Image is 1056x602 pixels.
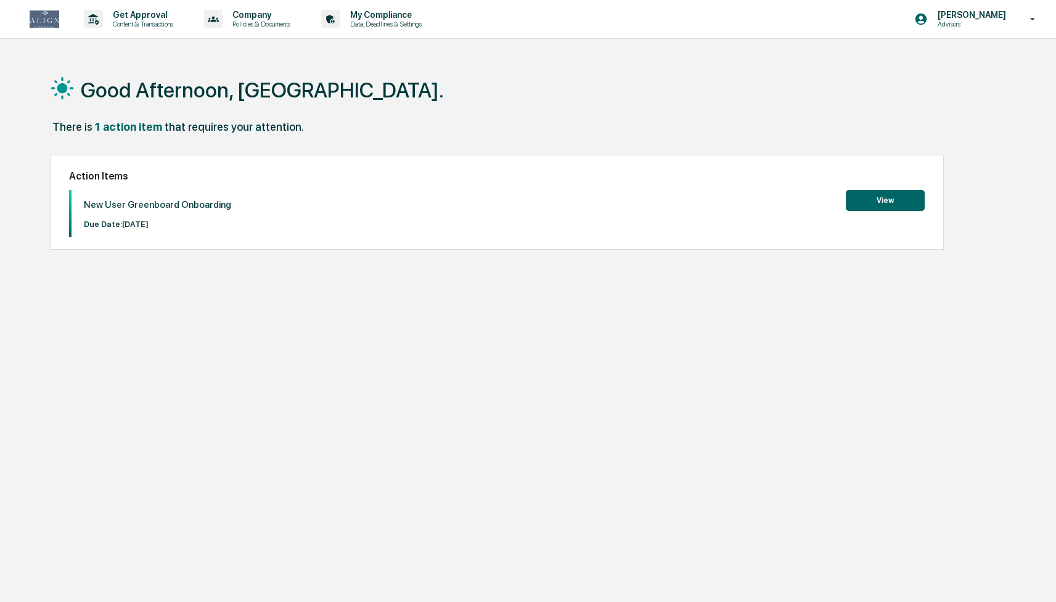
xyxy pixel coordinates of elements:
[103,20,179,28] p: Content & Transactions
[340,20,428,28] p: Data, Deadlines & Settings
[928,10,1012,20] p: [PERSON_NAME]
[84,199,231,210] p: New User Greenboard Onboarding
[69,170,925,182] h2: Action Items
[846,194,925,205] a: View
[846,190,925,211] button: View
[81,78,444,102] h1: Good Afternoon, [GEOGRAPHIC_DATA].
[95,120,162,133] div: 1 action item
[52,120,92,133] div: There is
[340,10,428,20] p: My Compliance
[928,20,1012,28] p: Advisors
[84,220,231,229] p: Due Date: [DATE]
[223,10,297,20] p: Company
[223,20,297,28] p: Policies & Documents
[165,120,304,133] div: that requires your attention.
[103,10,179,20] p: Get Approval
[30,10,59,28] img: logo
